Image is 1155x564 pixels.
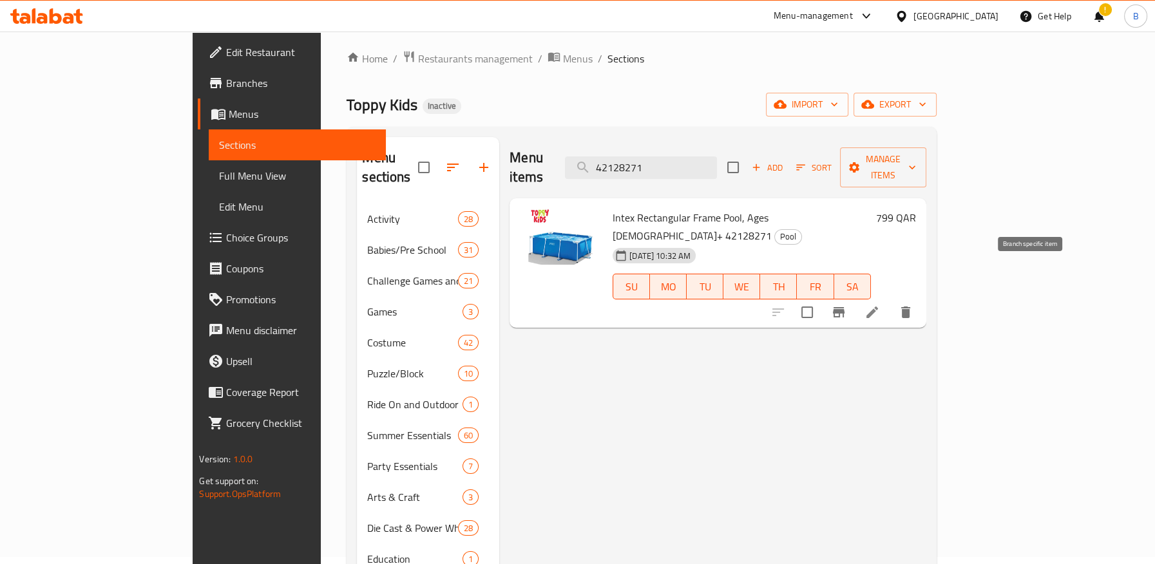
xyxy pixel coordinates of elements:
div: Arts & Craft3 [357,482,499,512]
button: import [766,93,848,117]
div: Challenge Games and Board Games21 [357,265,499,296]
span: 3 [463,491,478,503]
button: FR [797,274,834,299]
img: Intex Rectangular Frame Pool, Ages 6+ 42128271 [520,209,602,291]
span: 10 [459,368,478,380]
span: Coupons [226,261,375,276]
span: Get support on: [199,473,258,489]
span: Menus [229,106,375,122]
span: Coverage Report [226,384,375,400]
span: Inactive [423,100,461,111]
span: Sections [219,137,375,153]
span: Menu disclaimer [226,323,375,338]
nav: breadcrumb [347,50,936,67]
span: Challenge Games and Board Games [367,273,458,288]
div: items [458,366,479,381]
span: Sort [796,160,832,175]
button: Sort [793,158,835,178]
span: Costume [367,335,458,350]
span: Sections [607,51,644,66]
span: Intex Rectangular Frame Pool, Ages [DEMOGRAPHIC_DATA]+ 42128271 [613,208,772,245]
h2: Menu sections [362,148,418,187]
span: Sort items [788,158,840,178]
span: Select all sections [410,154,437,181]
span: Branches [226,75,375,91]
div: Die Cast & Power Wheels28 [357,512,499,543]
span: Puzzle/Block [367,366,458,381]
li: / [538,51,542,66]
div: Activity [367,211,458,227]
div: items [463,489,479,505]
div: items [458,335,479,350]
div: Ride On and Outdoor1 [357,389,499,420]
a: Sections [209,129,385,160]
div: items [463,397,479,412]
span: Full Menu View [219,168,375,183]
div: Costume42 [357,327,499,358]
button: export [854,93,937,117]
button: Add section [468,152,499,183]
button: SU [613,274,650,299]
span: MO [655,277,682,296]
div: Die Cast & Power Wheels [367,520,458,536]
span: Games [367,304,463,319]
a: Menus [198,99,385,129]
a: Promotions [198,284,385,315]
h6: 799 QAR [876,209,916,227]
span: Select section [720,154,747,181]
a: Menu disclaimer [198,315,385,346]
a: Edit menu item [864,305,880,320]
span: 1.0.0 [233,451,253,467]
a: Menus [548,50,593,67]
a: Upsell [198,346,385,377]
span: Menus [563,51,593,66]
span: 31 [459,244,478,256]
a: Edit Restaurant [198,37,385,68]
span: Manage items [850,151,916,183]
span: Restaurants management [418,51,533,66]
div: items [458,211,479,227]
span: [DATE] 10:32 AM [624,250,696,262]
span: Arts & Craft [367,489,463,505]
div: Games3 [357,296,499,327]
div: items [463,304,479,319]
div: Puzzle/Block10 [357,358,499,389]
div: [GEOGRAPHIC_DATA] [913,9,998,23]
span: Pool [775,229,801,244]
span: 21 [459,275,478,287]
button: SA [834,274,871,299]
span: 7 [463,460,478,473]
div: Menu-management [774,8,853,24]
span: Version: [199,451,231,467]
span: 60 [459,429,478,442]
span: Promotions [226,292,375,307]
span: Party Essentials [367,458,463,474]
span: 42 [459,337,478,349]
span: export [864,97,926,113]
span: 3 [463,306,478,318]
button: TU [687,274,723,299]
span: 28 [459,213,478,225]
div: Inactive [423,99,461,114]
div: items [458,520,479,536]
div: items [463,458,479,474]
div: Party Essentials7 [357,451,499,482]
div: Summer Essentials60 [357,420,499,451]
div: Babies/Pre School [367,242,458,258]
span: B [1132,9,1138,23]
li: / [598,51,602,66]
span: TU [692,277,718,296]
button: Branch-specific-item [823,297,854,328]
input: search [565,156,717,179]
a: Full Menu View [209,160,385,191]
span: SU [618,277,645,296]
li: / [393,51,397,66]
div: items [458,242,479,258]
div: Babies/Pre School31 [357,234,499,265]
span: Grocery Checklist [226,415,375,431]
span: TH [765,277,792,296]
span: Edit Restaurant [226,44,375,60]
